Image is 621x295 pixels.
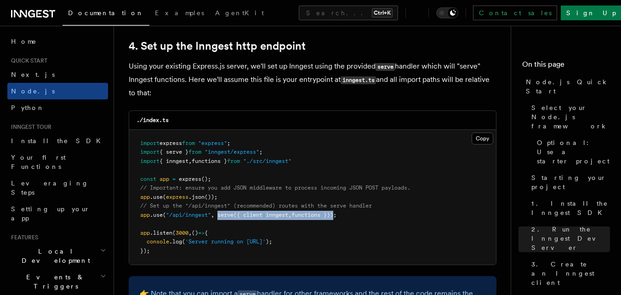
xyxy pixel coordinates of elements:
span: Quick start [7,57,47,64]
a: Starting your project [528,169,610,195]
span: from [188,149,201,155]
span: { serve } [160,149,188,155]
p: Using your existing Express.js server, we'll set up Inngest using the provided handler which will... [129,60,496,99]
span: express [166,194,188,200]
a: Leveraging Steps [7,175,108,201]
span: app [140,194,150,200]
span: console [147,238,169,245]
span: express [160,140,182,146]
span: Select your Node.js framework [531,103,610,131]
span: ( [172,230,176,236]
span: => [198,230,205,236]
span: 3000 [176,230,188,236]
a: Examples [149,3,210,25]
span: import [140,158,160,164]
code: ./index.ts [137,117,169,123]
span: app [140,212,150,218]
span: ()); [205,194,217,200]
code: serve [376,63,395,71]
a: Contact sales [473,6,557,20]
span: Your first Functions [11,154,66,170]
span: , [211,212,214,218]
span: ( [163,194,166,200]
span: { inngest [160,158,188,164]
span: { [205,230,208,236]
a: Optional: Use a starter project [533,134,610,169]
span: Node.js Quick Start [526,77,610,96]
a: Node.js [7,83,108,99]
a: Install the SDK [7,133,108,149]
a: 2. Run the Inngest Dev Server [528,221,610,256]
span: const [140,176,156,182]
span: 2. Run the Inngest Dev Server [531,225,610,252]
span: "inngest/express" [205,149,259,155]
span: "express" [198,140,227,146]
a: Python [7,99,108,116]
span: .listen [150,230,172,236]
a: Select your Node.js framework [528,99,610,134]
span: inngest [266,212,288,218]
span: import [140,140,160,146]
a: 3. Create an Inngest client [528,256,610,291]
span: , [188,230,192,236]
span: Documentation [68,9,144,17]
button: Local Development [7,243,108,269]
span: app [140,230,150,236]
a: Documentation [63,3,149,26]
span: serve [217,212,234,218]
span: Events & Triggers [7,272,100,291]
span: ); [266,238,272,245]
span: Next.js [11,71,55,78]
button: Toggle dark mode [436,7,458,18]
span: app [160,176,169,182]
span: Local Development [7,247,100,265]
span: Starting your project [531,173,610,191]
span: ( [182,238,185,245]
span: = [172,176,176,182]
span: "/api/inngest" [166,212,211,218]
span: // Set up the "/api/inngest" (recommended) routes with the serve handler [140,202,372,209]
a: Node.js Quick Start [522,74,610,99]
span: Setting up your app [11,205,90,222]
span: AgentKit [215,9,264,17]
span: functions })); [291,212,336,218]
span: Leveraging Steps [11,179,89,196]
kbd: Ctrl+K [372,8,393,17]
span: .use [150,212,163,218]
span: , [288,212,291,218]
span: , [188,158,192,164]
a: AgentKit [210,3,269,25]
span: .use [150,194,163,200]
span: from [182,140,195,146]
a: Next.js [7,66,108,83]
button: Events & Triggers [7,269,108,295]
span: }); [140,248,150,254]
span: 3. Create an Inngest client [531,260,610,287]
span: ({ client [234,212,262,218]
span: .json [188,194,205,200]
span: Features [7,234,38,241]
a: 4. Set up the Inngest http endpoint [129,40,306,52]
span: Home [11,37,37,46]
span: .log [169,238,182,245]
span: 1. Install the Inngest SDK [531,199,610,217]
span: : [262,212,266,218]
span: ( [163,212,166,218]
span: Install the SDK [11,137,106,145]
span: Python [11,104,45,111]
span: Optional: Use a starter project [537,138,610,166]
button: Copy [472,133,493,145]
span: (); [201,176,211,182]
span: 'Server running on [URL]' [185,238,266,245]
a: 1. Install the Inngest SDK [528,195,610,221]
span: Inngest tour [7,123,51,131]
span: ; [227,140,230,146]
h4: On this page [522,59,610,74]
a: Setting up your app [7,201,108,226]
span: Examples [155,9,204,17]
code: inngest.ts [341,76,376,84]
span: "./src/inngest" [243,158,291,164]
span: from [227,158,240,164]
a: Home [7,33,108,50]
span: import [140,149,160,155]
